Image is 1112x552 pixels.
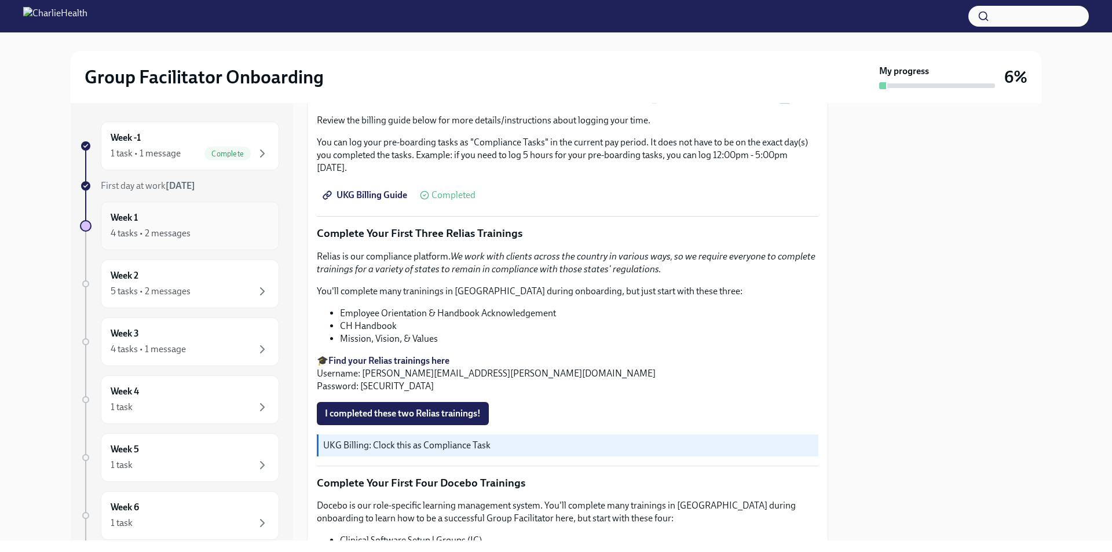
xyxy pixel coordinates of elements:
[80,433,279,482] a: Week 51 task
[317,285,818,298] p: You'll complete many traninings in [GEOGRAPHIC_DATA] during onboarding, but just start with these...
[317,499,818,525] p: Docebo is our role-specific learning management system. You'll complete many trainings in [GEOGRA...
[111,227,191,240] div: 4 tasks • 2 messages
[111,343,186,356] div: 4 tasks • 1 message
[23,7,87,25] img: CharlieHealth
[340,534,818,547] li: Clinical Software Setup | Groups (IC)
[85,65,324,89] h2: Group Facilitator Onboarding
[80,122,279,170] a: Week -11 task • 1 messageComplete
[317,251,815,275] em: We work with clients across the country in various ways, so we require everyone to complete train...
[317,114,818,127] p: Review the billing guide below for more details/instructions about logging your time.
[317,402,489,425] button: I completed these two Relias trainings!
[340,307,818,320] li: Employee Orientation & Handbook Acknowledgement
[340,320,818,332] li: CH Handbook
[317,136,818,174] p: You can log your pre-boarding tasks as "Compliance Tasks" in the current pay period. It does not ...
[791,93,810,104] a: Okta
[111,517,133,529] div: 1 task
[325,189,407,201] span: UKG Billing Guide
[317,184,415,207] a: UKG Billing Guide
[323,439,814,452] p: UKG Billing: Clock this as Compliance Task
[340,332,818,345] li: Mission, Vision, & Values
[80,375,279,424] a: Week 41 task
[80,259,279,308] a: Week 25 tasks • 2 messages
[431,191,475,200] span: Completed
[111,285,191,298] div: 5 tasks • 2 messages
[111,443,139,456] h6: Week 5
[111,385,139,398] h6: Week 4
[325,408,481,419] span: I completed these two Relias trainings!
[111,501,139,514] h6: Week 6
[166,180,195,191] strong: [DATE]
[80,317,279,366] a: Week 34 tasks • 1 message
[317,250,818,276] p: Relias is our compliance platform.
[879,65,929,78] strong: My progress
[111,147,181,160] div: 1 task • 1 message
[317,354,818,393] p: 🎓 Username: [PERSON_NAME][EMAIL_ADDRESS][PERSON_NAME][DOMAIN_NAME] Password: [SECURITY_DATA]
[80,202,279,250] a: Week 14 tasks • 2 messages
[111,131,141,144] h6: Week -1
[328,355,449,366] a: Find your Relias trainings here
[111,327,139,340] h6: Week 3
[111,269,138,282] h6: Week 2
[317,476,818,491] p: Complete Your First Four Docebo Trainings
[80,180,279,192] a: First day at work[DATE]
[111,459,133,471] div: 1 task
[80,491,279,540] a: Week 61 task
[317,226,818,241] p: Complete Your First Three Relias Trainings
[111,211,138,224] h6: Week 1
[204,149,251,158] span: Complete
[111,401,133,414] div: 1 task
[1004,67,1027,87] h3: 6%
[101,180,195,191] span: First day at work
